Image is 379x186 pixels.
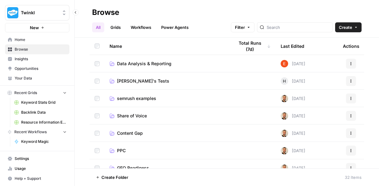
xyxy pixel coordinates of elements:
img: Twinkl Logo [7,7,18,18]
input: Search [267,24,330,30]
div: [DATE] [281,147,305,154]
a: All [92,22,104,32]
a: Insights [5,54,69,64]
a: PPC [110,147,224,154]
a: Browse [5,44,69,54]
a: GEO Readiness [110,165,224,171]
div: 32 Items [345,174,362,180]
div: [DATE] [281,77,305,85]
span: Create Folder [101,174,128,180]
span: Create [339,24,352,30]
a: Resource Information Extraction and Descriptions [12,117,69,127]
span: Insights [15,56,67,62]
div: Total Runs (7d) [234,38,271,55]
a: Data Analysis & Reporting [110,61,224,67]
a: Your Data [5,73,69,83]
span: Keyword Stats Grid [21,100,67,105]
span: PPC [117,147,126,154]
span: Help + Support [15,176,67,181]
span: Settings [15,156,67,161]
div: [DATE] [281,95,305,102]
a: Home [5,35,69,45]
a: Keyword Stats Grid [12,98,69,107]
span: Keyword Magic [21,139,67,144]
div: Last Edited [281,38,304,55]
button: Help + Support [5,174,69,184]
button: Create Folder [92,172,132,182]
span: Data Analysis & Reporting [117,61,171,67]
a: Grids [107,22,124,32]
a: Opportunities [5,64,69,74]
span: Home [15,37,67,43]
a: Share of Voice [110,113,224,119]
a: Power Agents [157,22,192,32]
span: Recent Grids [14,90,37,96]
span: Recent Workflows [14,129,47,135]
span: [PERSON_NAME]'s Tests [117,78,169,84]
span: Your Data [15,75,67,81]
span: Share of Voice [117,113,147,119]
a: Keyword Magic [12,137,69,147]
div: [DATE] [281,60,305,67]
a: Usage [5,164,69,174]
span: Backlink Data [21,110,67,115]
div: Name [110,38,224,55]
div: [DATE] [281,129,305,137]
a: semrush examples [110,95,224,102]
img: ggqkytmprpadj6gr8422u7b6ymfp [281,164,288,172]
img: 8y9pl6iujm21he1dbx14kgzmrglr [281,60,288,67]
span: GEO Readiness [117,165,149,171]
a: Backlink Data [12,107,69,117]
div: Actions [343,38,359,55]
span: Usage [15,166,67,171]
span: New [30,25,39,31]
div: [DATE] [281,112,305,120]
span: Filter [235,24,245,30]
div: Browse [92,7,119,17]
button: Workspace: Twinkl [5,5,69,20]
button: New [5,23,69,32]
a: [PERSON_NAME]'s Tests [110,78,224,84]
span: H [283,78,286,84]
button: Create [335,22,362,32]
span: Resource Information Extraction and Descriptions [21,120,67,125]
span: Content Gap [117,130,143,136]
img: ggqkytmprpadj6gr8422u7b6ymfp [281,95,288,102]
span: Browse [15,47,67,52]
a: Workflows [127,22,155,32]
span: semrush examples [117,95,156,102]
a: Content Gap [110,130,224,136]
button: Recent Grids [5,88,69,98]
span: Opportunities [15,66,67,71]
div: [DATE] [281,164,305,172]
button: Filter [231,22,255,32]
img: ggqkytmprpadj6gr8422u7b6ymfp [281,129,288,137]
button: Recent Workflows [5,127,69,137]
a: Settings [5,154,69,164]
img: ggqkytmprpadj6gr8422u7b6ymfp [281,147,288,154]
img: ggqkytmprpadj6gr8422u7b6ymfp [281,112,288,120]
span: Twinkl [21,10,58,16]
